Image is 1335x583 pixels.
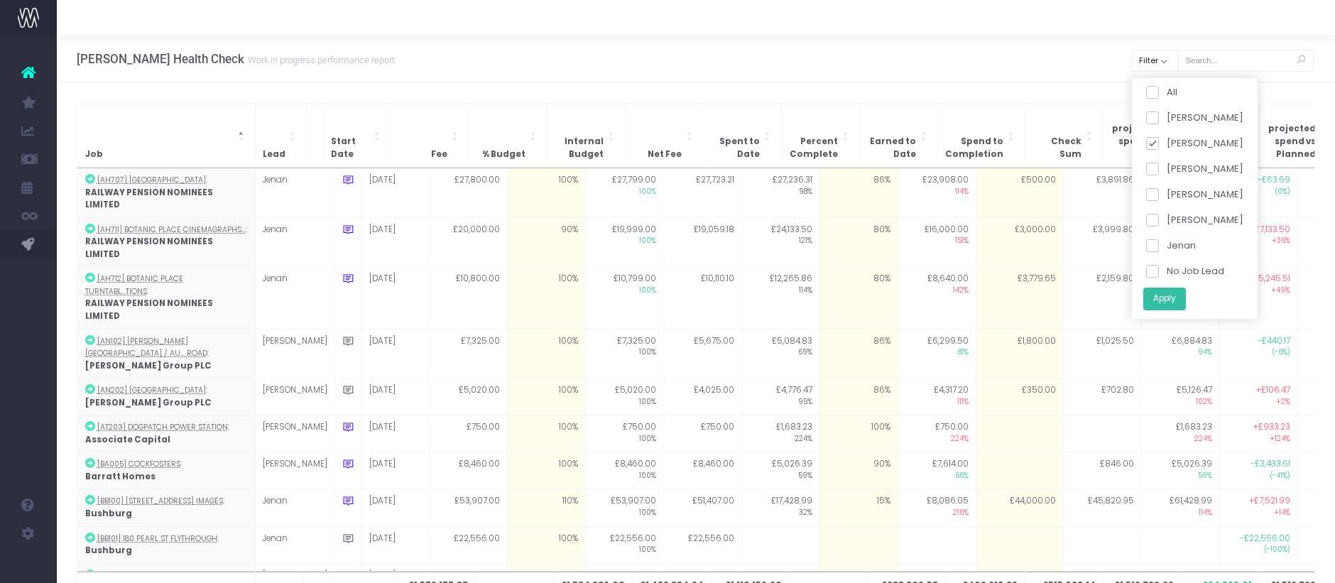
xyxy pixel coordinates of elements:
label: [PERSON_NAME] [1145,162,1243,176]
td: £5,126.47 [1141,378,1219,415]
td: [DATE] [361,415,429,452]
td: 100% [819,415,898,452]
span: 151% [905,236,969,246]
span: 224% [1149,434,1212,445]
span: Earned to Date [867,136,916,160]
abbr: [AH707] Botanic Place [97,175,206,185]
td: £1,800.00 [976,329,1063,378]
td: 80% [819,217,898,267]
th: Spent to Date: Activate to sort: Activate to sort [703,103,781,168]
td: [DATE] [361,329,429,378]
td: £45,820.95 [1063,489,1141,526]
span: +2% [1227,397,1290,408]
td: : [77,217,255,267]
label: [PERSON_NAME] [1145,213,1243,227]
span: projected spend vs Fee [1111,123,1160,160]
th: Check Sum: Activate to sort: Activate to sort [1025,103,1103,168]
th: Net Fee: Activate to sort: Activate to sort [625,103,703,168]
td: 100% [507,415,585,452]
abbr: [BA005] Cockfosters [97,459,180,469]
td: Jenan [255,489,334,526]
span: 100% [593,434,656,445]
span: 95% [749,397,812,408]
td: £5,026.39 [1141,452,1219,489]
strong: Bushburg [85,508,132,519]
td: £24,133.50 [741,217,819,267]
th: Percent Complete: Activate to sort: Activate to sort [781,103,859,168]
th: Lead: Activate to sort: Activate to sort [255,103,307,168]
td: £7,614.00 [898,452,976,489]
td: £750.00 [585,415,663,452]
td: 110% [507,489,585,526]
span: +£7,133.50 [1250,224,1290,236]
td: [DATE] [361,489,429,526]
span: Spend to Completion [945,136,1003,160]
span: 59% [749,471,812,481]
td: [DATE] [361,526,429,563]
td: £10,110.10 [663,267,741,329]
span: 142% [905,285,969,296]
th: Internal Budget: Activate to sort: Activate to sort [547,103,625,168]
strong: RAILWAY PENSION NOMINEES LIMITED [85,298,213,322]
span: 100% [593,471,656,481]
th: Job: Activate to invert sorting: Activate to invert sorting [77,103,255,168]
td: £3,999.80 [1063,217,1141,267]
span: 32% [749,508,812,518]
strong: RAILWAY PENSION NOMINEES LIMITED [85,187,213,211]
td: Jenan [255,217,334,267]
span: 114% [905,187,969,197]
td: 100% [507,267,585,329]
td: £3,891.86 [1063,168,1141,217]
small: Work in progress performance report [244,52,395,66]
span: 100% [593,545,656,555]
span: +£933.23 [1253,421,1290,434]
span: 59% [1149,471,1212,481]
span: +£5,245.51 [1248,273,1290,285]
td: £19,059.18 [663,217,741,267]
span: Spent to Date [711,136,760,160]
td: 86% [819,168,898,217]
td: 100% [507,329,585,378]
label: All [1145,85,1177,99]
td: Jenan [255,267,334,329]
td: [PERSON_NAME] [255,378,334,415]
span: (-6%) [1227,347,1290,358]
td: £702.80 [1063,378,1141,415]
td: 80% [819,267,898,329]
td: £7,325.00 [429,329,507,378]
span: -£22,556.00 [1240,533,1290,545]
td: £23,908.00 [898,168,976,217]
td: £44,000.00 [976,489,1063,526]
td: 90% [507,217,585,267]
span: Lead [263,148,285,161]
td: 100% [507,168,585,217]
td: £22,556.00 [663,526,741,563]
span: -£440.17 [1258,335,1290,348]
label: [PERSON_NAME] [1145,111,1243,125]
strong: Barratt Homes [85,471,156,482]
strong: Bushburg [85,545,132,556]
span: Job [85,148,103,161]
td: £51,407.00 [663,489,741,526]
strong: [PERSON_NAME] Group PLC [85,397,212,408]
span: 224% [749,434,812,445]
td: 86% [819,329,898,378]
td: £53,907.00 [429,489,507,526]
td: £12,265.86 [741,267,819,329]
td: £846.00 [1063,452,1141,489]
abbr: [BC100] Bristol City Centre - Transport [97,570,240,581]
td: £61,428.99 [1141,489,1219,526]
span: % Budget [482,148,525,161]
abbr: [AN102] Hayes Town Centre / Austin Road [85,336,207,359]
td: £8,640.00 [898,267,976,329]
td: : [77,489,255,526]
span: -£3,433.61 [1250,458,1290,471]
span: Fee [431,148,447,161]
span: 114% [1149,508,1212,518]
span: +£106.47 [1256,384,1290,397]
td: £4,025.00 [663,378,741,415]
th: Earned to Date: Activate to sort: Activate to sort [859,103,937,168]
td: [DATE] [361,217,429,267]
td: [DATE] [361,378,429,415]
button: Apply [1143,287,1185,310]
